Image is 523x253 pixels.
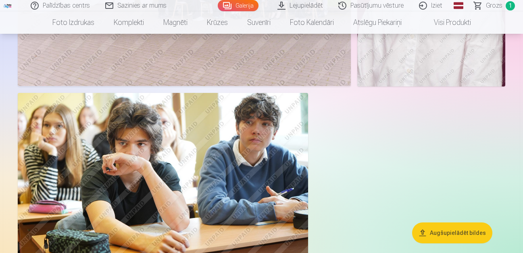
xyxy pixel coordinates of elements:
a: Komplekti [104,11,154,34]
a: Suvenīri [238,11,280,34]
a: Foto kalendāri [280,11,344,34]
a: Krūzes [197,11,238,34]
button: Augšupielādēt bildes [412,222,492,243]
span: Grozs [486,1,502,10]
span: 1 [506,1,515,10]
a: Foto izdrukas [43,11,104,34]
img: /fa1 [3,3,12,8]
a: Visi produkti [411,11,481,34]
a: Magnēti [154,11,197,34]
a: Atslēgu piekariņi [344,11,411,34]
